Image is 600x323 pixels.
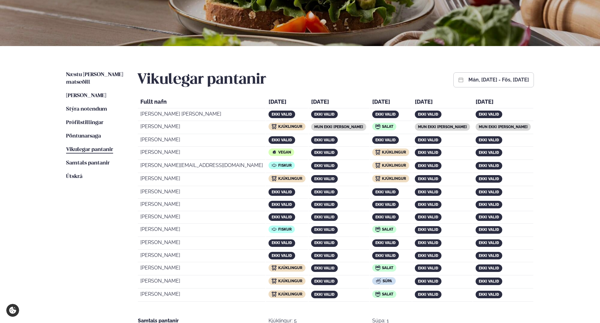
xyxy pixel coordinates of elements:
[314,241,335,245] span: ekki valið
[418,279,438,284] span: ekki valið
[479,125,528,129] span: mun ekki [PERSON_NAME]
[375,112,396,117] span: ekki valið
[272,215,292,219] span: ekki valið
[66,160,110,166] span: Samtals pantanir
[375,150,380,155] img: icon img
[479,112,499,117] span: ekki valið
[314,138,335,142] span: ekki valið
[418,177,438,181] span: ekki valið
[66,133,101,139] span: Pöntunarsaga
[418,241,438,245] span: ekki valið
[479,253,499,258] span: ekki valið
[272,202,292,207] span: ekki valið
[418,266,438,270] span: ekki valið
[278,227,292,232] span: Fiskur
[418,164,438,168] span: ekki valið
[418,215,438,219] span: ekki valið
[375,241,396,245] span: ekki valið
[375,253,396,258] span: ekki valið
[383,279,392,283] span: Súpa
[266,97,308,108] th: [DATE]
[272,163,277,168] img: icon img
[376,279,381,284] img: icon img
[314,112,335,117] span: ekki valið
[314,253,335,258] span: ekki valið
[278,279,302,283] span: Kjúklingur
[138,237,265,249] td: [PERSON_NAME]
[272,227,277,232] img: icon img
[272,265,277,270] img: icon img
[272,176,277,181] img: icon img
[272,292,277,297] img: icon img
[272,190,292,194] span: ekki valið
[272,138,292,142] span: ekki valið
[138,174,265,186] td: [PERSON_NAME]
[370,97,412,108] th: [DATE]
[479,227,499,232] span: ekki valið
[314,279,335,284] span: ekki valið
[314,227,335,232] span: ekki valið
[382,266,393,270] span: Salat
[66,147,113,152] span: Vikulegar pantanir
[66,146,113,154] a: Vikulegar pantanir
[314,150,335,155] span: ekki valið
[479,279,499,284] span: ekki valið
[382,150,406,154] span: Kjúklingur
[418,125,467,129] span: mun ekki [PERSON_NAME]
[66,93,106,98] span: [PERSON_NAME]
[138,250,265,262] td: [PERSON_NAME]
[309,97,369,108] th: [DATE]
[418,138,438,142] span: ekki valið
[382,163,406,168] span: Kjúklingur
[412,97,472,108] th: [DATE]
[272,241,292,245] span: ekki valið
[375,265,380,270] img: icon img
[479,241,499,245] span: ekki valið
[479,150,499,155] span: ekki valið
[66,133,101,140] a: Pöntunarsaga
[138,160,265,173] td: [PERSON_NAME][EMAIL_ADDRESS][DOMAIN_NAME]
[468,77,529,82] button: mán, [DATE] - fös, [DATE]
[138,97,265,108] th: Fullt nafn
[138,147,265,160] td: [PERSON_NAME]
[418,150,438,155] span: ekki valið
[375,227,380,232] img: icon img
[6,304,19,317] a: Cookie settings
[382,227,393,232] span: Salat
[278,150,291,154] span: Vegan
[314,215,335,219] span: ekki valið
[418,292,438,297] span: ekki valið
[137,71,266,89] h2: Vikulegar pantanir
[138,224,265,237] td: [PERSON_NAME]
[479,266,499,270] span: ekki valið
[66,174,82,179] span: Útskrá
[418,112,438,117] span: ekki valið
[382,176,406,181] span: Kjúklingur
[375,292,380,297] img: icon img
[479,190,499,194] span: ekki valið
[66,92,106,100] a: [PERSON_NAME]
[382,292,393,296] span: Salat
[473,97,533,108] th: [DATE]
[138,276,265,289] td: [PERSON_NAME]
[66,106,107,113] a: Stýra notendum
[479,138,499,142] span: ekki valið
[66,71,125,86] a: Næstu [PERSON_NAME] matseðill
[479,292,499,297] span: ekki valið
[479,177,499,181] span: ekki valið
[278,176,302,181] span: Kjúklingur
[479,202,499,207] span: ekki valið
[314,125,363,129] span: mun ekki [PERSON_NAME]
[272,150,277,155] img: icon img
[278,292,302,296] span: Kjúklingur
[375,215,396,219] span: ekki valið
[272,253,292,258] span: ekki valið
[375,202,396,207] span: ekki valið
[479,164,499,168] span: ekki valið
[272,279,277,284] img: icon img
[138,212,265,224] td: [PERSON_NAME]
[278,124,302,129] span: Kjúklingur
[418,190,438,194] span: ekki valið
[314,190,335,194] span: ekki valið
[418,227,438,232] span: ekki valið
